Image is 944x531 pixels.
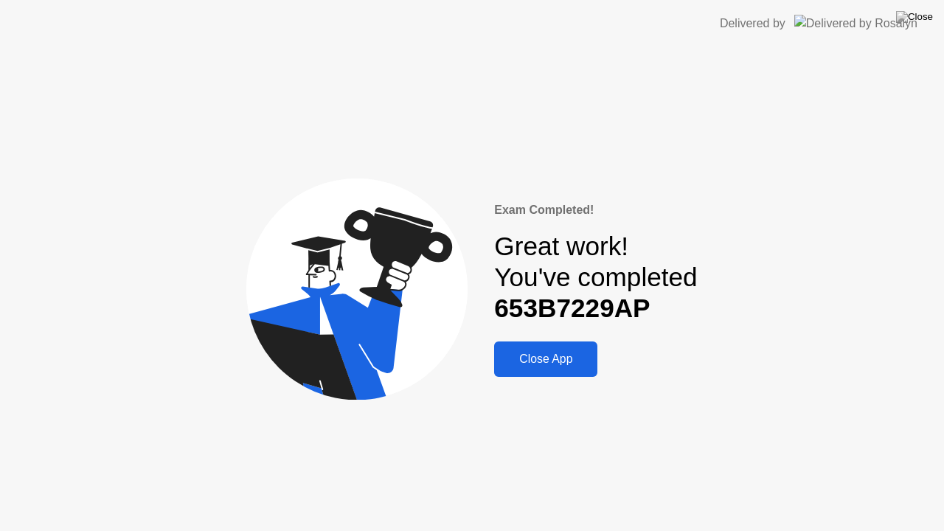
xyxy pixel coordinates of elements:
div: Exam Completed! [494,201,697,219]
b: 653B7229AP [494,294,650,322]
img: Delivered by Rosalyn [794,15,917,32]
img: Close [896,11,933,23]
div: Delivered by [720,15,785,32]
div: Great work! You've completed [494,231,697,324]
div: Close App [499,353,593,366]
button: Close App [494,341,597,377]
